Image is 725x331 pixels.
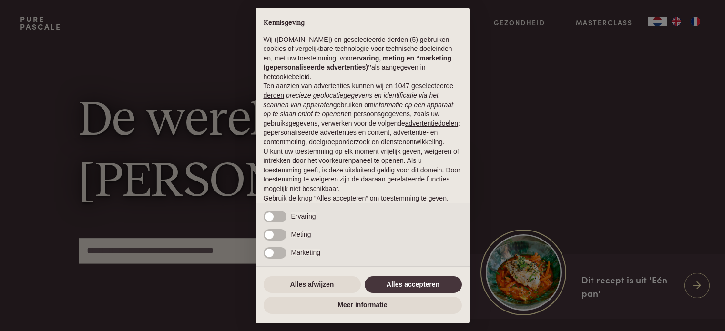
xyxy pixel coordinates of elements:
em: precieze geolocatiegegevens en identificatie via het scannen van apparaten [264,91,439,109]
strong: ervaring, meting en “marketing (gepersonaliseerde advertenties)” [264,54,451,71]
p: Gebruik de knop “Alles accepteren” om toestemming te geven. Gebruik de knop “Alles afwijzen” om d... [264,194,462,222]
span: Meting [291,231,311,238]
button: Alles accepteren [365,276,462,293]
em: informatie op een apparaat op te slaan en/of te openen [264,101,454,118]
button: advertentiedoelen [405,119,458,129]
h2: Kennisgeving [264,19,462,28]
a: cookiebeleid [273,73,310,80]
button: derden [264,91,285,100]
span: Ervaring [291,212,316,220]
p: Ten aanzien van advertenties kunnen wij en 1047 geselecteerde gebruiken om en persoonsgegevens, z... [264,81,462,147]
button: Meer informatie [264,297,462,314]
p: U kunt uw toestemming op elk moment vrijelijk geven, weigeren of intrekken door het voorkeurenpan... [264,147,462,194]
span: Marketing [291,249,320,256]
button: Alles afwijzen [264,276,361,293]
p: Wij ([DOMAIN_NAME]) en geselecteerde derden (5) gebruiken cookies of vergelijkbare technologie vo... [264,35,462,82]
